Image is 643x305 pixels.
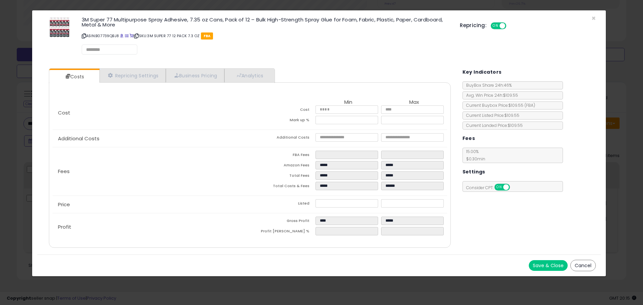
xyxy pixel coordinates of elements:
span: FBA [201,32,213,40]
h5: Key Indicators [462,68,502,76]
a: Repricing Settings [99,69,166,82]
a: Business Pricing [166,69,224,82]
td: FBA Fees [250,151,315,161]
td: Profit [PERSON_NAME] % [250,227,315,237]
p: Price [53,202,250,207]
a: BuyBox page [120,33,124,39]
button: Save & Close [529,260,568,271]
span: $109.55 [508,102,535,108]
span: Current Listed Price: $109.55 [463,112,519,118]
p: Cost [53,110,250,116]
p: Fees [53,169,250,174]
h3: 3M Super 77 Multipurpose Spray Adhesive, 7.35 oz Cans, Pack of 12 – Bulk High-Strength Spray Glue... [82,17,450,27]
span: Current Landed Price: $109.55 [463,123,523,128]
a: Your listing only [130,33,133,39]
td: Mark up % [250,116,315,126]
span: ON [491,23,500,29]
span: OFF [505,23,516,29]
td: Gross Profit [250,217,315,227]
td: Additional Costs [250,133,315,144]
td: Amazon Fees [250,161,315,171]
span: × [591,13,596,23]
h5: Fees [462,134,475,143]
td: Total Costs & Fees [250,182,315,192]
span: BuyBox Share 24h: 46% [463,82,512,88]
span: Consider CPT: [463,185,519,190]
p: Additional Costs [53,136,250,141]
span: 15.00 % [463,149,485,162]
span: OFF [509,184,519,190]
a: Costs [49,70,99,83]
th: Max [381,99,447,105]
td: Listed [250,199,315,210]
span: Avg. Win Price 24h: $109.55 [463,92,518,98]
p: ASIN: B07739QBJ8 | SKU: 3M SUPER 77 12 PACK 7.3 OZ [82,30,450,41]
th: Min [315,99,381,105]
span: Current Buybox Price: [463,102,535,108]
td: Total Fees [250,171,315,182]
span: ( FBA ) [524,102,535,108]
img: 517b82wsPaL._SL60_.jpg [50,17,70,37]
h5: Repricing: [460,23,487,28]
a: Analytics [224,69,274,82]
button: Cancel [570,260,596,271]
h5: Settings [462,168,485,176]
span: ON [495,184,503,190]
a: All offer listings [125,33,129,39]
p: Profit [53,224,250,230]
td: Cost [250,105,315,116]
span: $0.30 min [463,156,485,162]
